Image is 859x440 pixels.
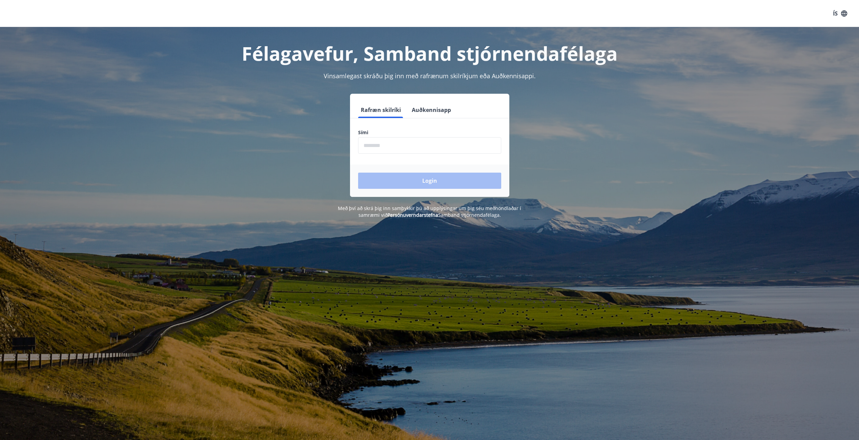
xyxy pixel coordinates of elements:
label: Sími [358,129,501,136]
h1: Félagavefur, Samband stjórnendafélaga [195,40,665,66]
button: Auðkennisapp [409,102,454,118]
button: ÍS [829,7,851,20]
button: Rafræn skilríki [358,102,404,118]
span: Með því að skrá þig inn samþykkir þú að upplýsingar um þig séu meðhöndlaðar í samræmi við Samband... [338,205,521,218]
span: Vinsamlegast skráðu þig inn með rafrænum skilríkjum eða Auðkennisappi. [324,72,536,80]
a: Persónuverndarstefna [387,212,438,218]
